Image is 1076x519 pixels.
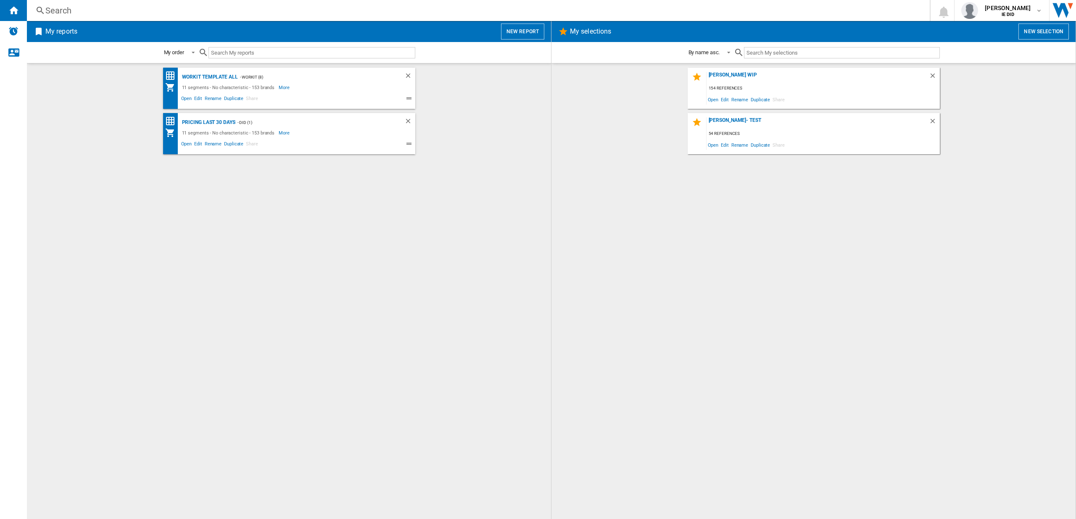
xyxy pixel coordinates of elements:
[45,5,908,16] div: Search
[193,140,203,150] span: Edit
[1002,12,1014,17] b: IE DID
[749,94,771,105] span: Duplicate
[235,117,388,128] div: - DID (1)
[44,24,79,40] h2: My reports
[279,82,291,92] span: More
[164,49,184,55] div: My order
[279,128,291,138] span: More
[707,117,929,129] div: [PERSON_NAME]- Test
[929,117,940,129] div: Delete
[180,95,193,105] span: Open
[730,94,749,105] span: Rename
[223,95,245,105] span: Duplicate
[165,128,180,138] div: My Assortment
[180,82,279,92] div: 11 segments - No characteristic - 153 brands
[8,26,18,36] img: alerts-logo.svg
[165,71,180,81] div: Price Matrix
[730,139,749,150] span: Rename
[720,94,730,105] span: Edit
[707,83,940,94] div: 154 references
[707,129,940,139] div: 54 references
[165,116,180,126] div: Price Matrix
[985,4,1031,12] span: [PERSON_NAME]
[208,47,415,58] input: Search My reports
[180,117,235,128] div: Pricing Last 30 days
[165,82,180,92] div: My Assortment
[771,94,786,105] span: Share
[707,72,929,83] div: [PERSON_NAME] WIP
[707,139,720,150] span: Open
[771,139,786,150] span: Share
[929,72,940,83] div: Delete
[707,94,720,105] span: Open
[238,72,388,82] div: - Workit (8)
[744,47,939,58] input: Search My selections
[193,95,203,105] span: Edit
[961,2,978,19] img: profile.jpg
[245,95,259,105] span: Share
[749,139,771,150] span: Duplicate
[203,140,223,150] span: Rename
[223,140,245,150] span: Duplicate
[1018,24,1069,40] button: New selection
[568,24,613,40] h2: My selections
[720,139,730,150] span: Edit
[404,72,415,82] div: Delete
[180,140,193,150] span: Open
[501,24,544,40] button: New report
[688,49,720,55] div: By name asc.
[245,140,259,150] span: Share
[180,128,279,138] div: 11 segments - No characteristic - 153 brands
[180,72,238,82] div: Workit Template All
[203,95,223,105] span: Rename
[404,117,415,128] div: Delete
